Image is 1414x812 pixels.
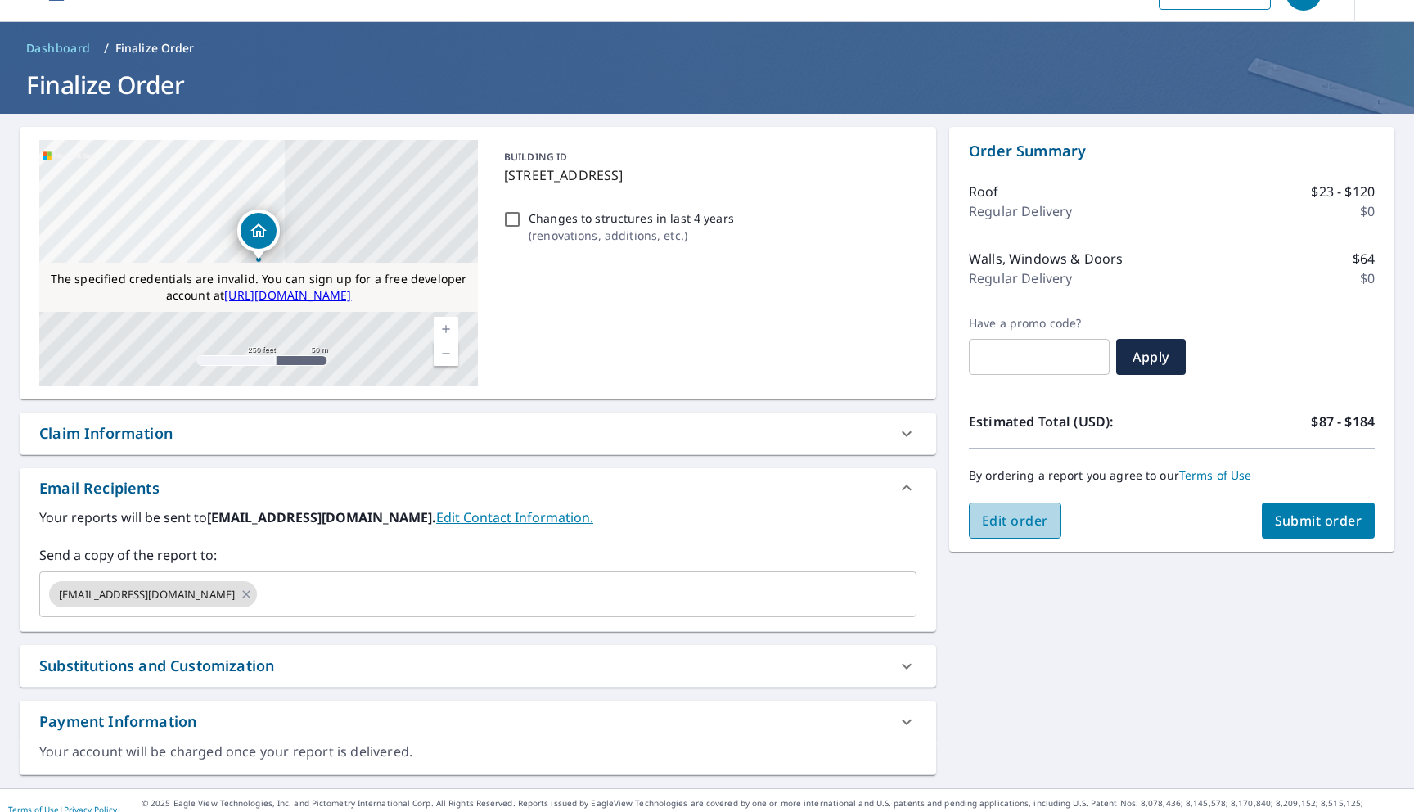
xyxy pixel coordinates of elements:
span: Dashboard [26,40,91,56]
p: Finalize Order [115,40,195,56]
label: Send a copy of the report to: [39,545,916,565]
label: Have a promo code? [969,316,1110,331]
span: Edit order [982,512,1048,530]
div: Substitutions and Customization [20,645,936,687]
p: Order Summary [969,140,1375,162]
button: Submit order [1262,503,1376,539]
div: The specified credentials are invalid. You can sign up for a free developer account at http://www... [39,263,478,312]
div: Email Recipients [20,468,936,508]
div: Payment Information [39,710,196,733]
p: Changes to structures in last 4 years [529,210,734,227]
span: Apply [1129,348,1173,366]
p: Roof [969,182,999,201]
p: Walls, Windows & Doors [969,249,1123,268]
p: [STREET_ADDRESS] [504,165,910,185]
div: [EMAIL_ADDRESS][DOMAIN_NAME] [49,581,257,607]
div: The specified credentials are invalid. You can sign up for a free developer account at [39,263,478,312]
a: Terms of Use [1179,467,1252,483]
div: Payment Information [20,701,936,742]
p: By ordering a report you agree to our [969,468,1375,483]
nav: breadcrumb [20,35,1394,61]
p: Regular Delivery [969,201,1072,221]
div: Email Recipients [39,477,160,499]
div: Substitutions and Customization [39,655,274,677]
b: [EMAIL_ADDRESS][DOMAIN_NAME]. [207,508,436,526]
span: Submit order [1275,512,1362,530]
a: EditContactInfo [436,508,593,526]
div: Your account will be charged once your report is delivered. [39,742,916,761]
p: $0 [1360,268,1375,288]
a: Current Level 17, Zoom In [434,317,458,341]
p: $64 [1353,249,1375,268]
a: Dashboard [20,35,97,61]
p: $0 [1360,201,1375,221]
div: Dropped pin, building 1, Residential property, 142 30th Ave Seattle, WA 98122 [237,210,280,260]
h1: Finalize Order [20,68,1394,101]
p: Estimated Total (USD): [969,412,1172,431]
p: ( renovations, additions, etc. ) [529,227,734,244]
p: $87 - $184 [1311,412,1375,431]
button: Apply [1116,339,1186,375]
li: / [104,38,109,58]
p: Regular Delivery [969,268,1072,288]
label: Your reports will be sent to [39,508,916,527]
div: Claim Information [39,422,173,444]
p: $23 - $120 [1311,182,1375,201]
span: [EMAIL_ADDRESS][DOMAIN_NAME] [49,587,245,602]
a: Current Level 17, Zoom Out [434,341,458,366]
p: BUILDING ID [504,150,567,164]
a: [URL][DOMAIN_NAME] [224,287,351,303]
div: Claim Information [20,413,936,454]
button: Edit order [969,503,1061,539]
